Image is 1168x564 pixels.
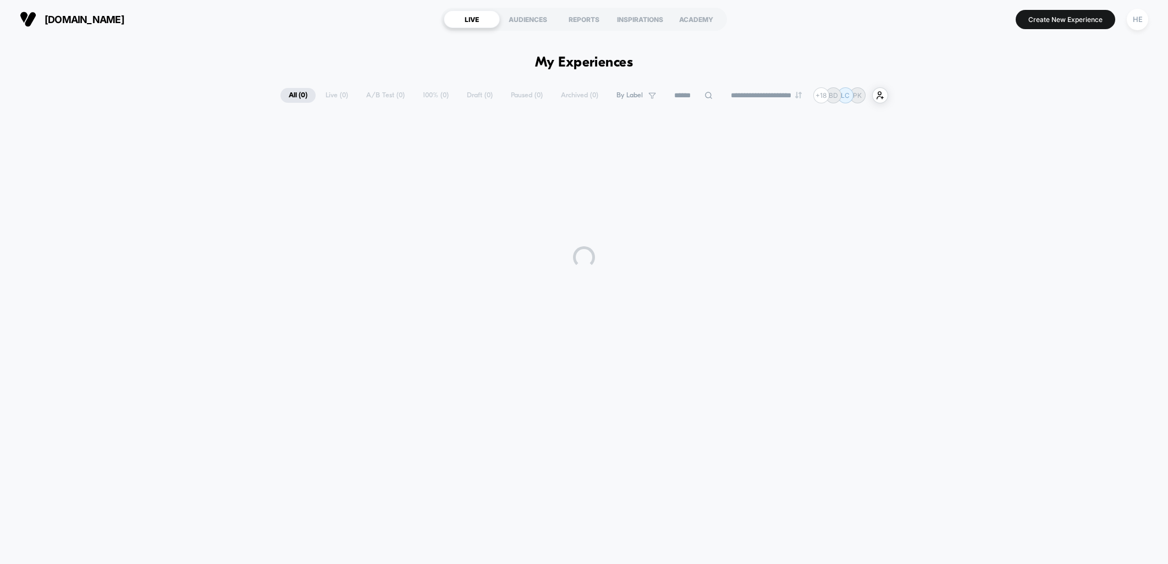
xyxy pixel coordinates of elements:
span: [DOMAIN_NAME] [45,14,124,25]
button: [DOMAIN_NAME] [16,10,128,28]
button: HE [1123,8,1152,31]
img: Visually logo [20,11,36,27]
div: LIVE [444,10,500,28]
div: ACADEMY [668,10,724,28]
div: AUDIENCES [500,10,556,28]
p: BD [829,91,838,99]
p: PK [853,91,862,99]
div: HE [1127,9,1148,30]
img: end [795,92,802,98]
h1: My Experiences [535,55,633,71]
button: Create New Experience [1016,10,1115,29]
div: INSPIRATIONS [612,10,668,28]
div: + 18 [813,87,829,103]
span: By Label [616,91,643,99]
div: REPORTS [556,10,612,28]
span: All ( 0 ) [280,88,316,103]
p: LC [841,91,850,99]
